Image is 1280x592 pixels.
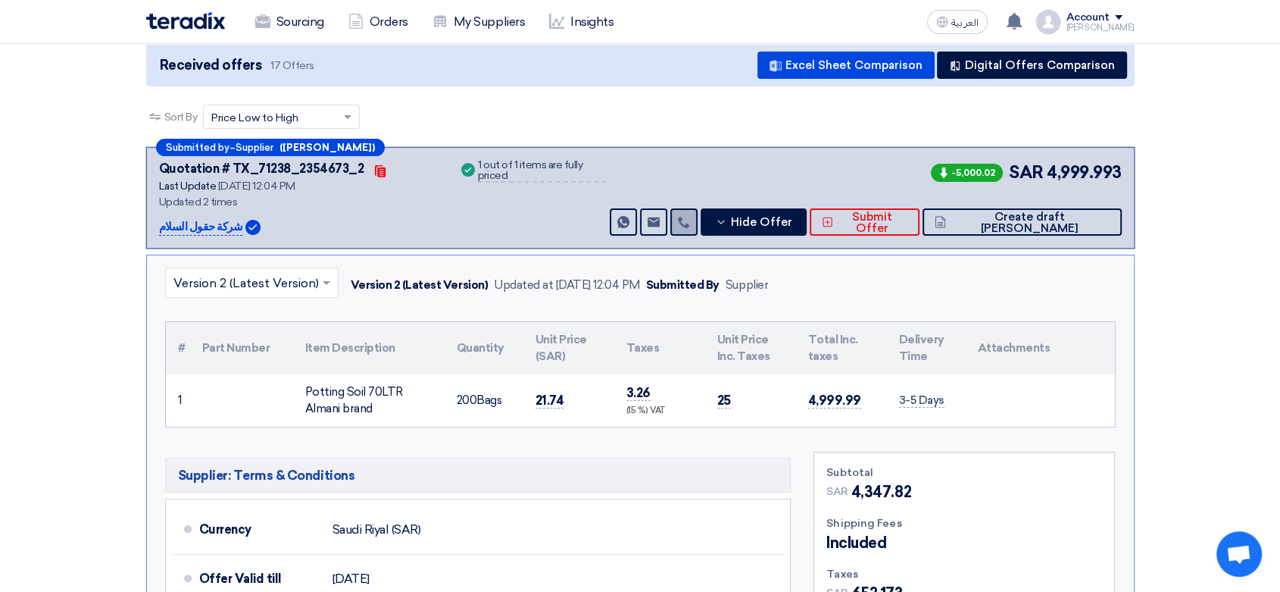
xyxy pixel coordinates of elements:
th: Total Inc. taxes [796,322,887,374]
span: -5,000.02 [931,164,1003,182]
div: Shipping Fees [826,515,1102,531]
a: Orders [336,5,420,39]
th: Delivery Time [887,322,966,374]
a: Open chat [1216,531,1262,577]
div: Quotation # TX_71238_2354673_2 [159,160,364,178]
span: 25 [717,393,731,409]
span: 200 [457,393,477,407]
div: Version 2 (Latest Version) [351,277,489,294]
th: Taxes [614,322,705,374]
div: Supplier [726,277,768,294]
span: 4,347.82 [851,481,911,503]
span: 3.26 [626,385,651,401]
td: 1 [166,374,190,427]
span: 4,999.99 [808,393,861,409]
div: 1 out of 1 items are fully priced [478,160,607,183]
th: Quantity [445,322,523,374]
span: Included [826,531,886,554]
div: Submitted By [646,277,720,294]
button: Create draft [PERSON_NAME] [923,208,1121,236]
span: العربية [951,17,979,28]
div: Updated at [DATE] 12:04 PM [494,277,640,294]
span: SAR [1009,160,1044,185]
div: Potting Soil 70LTR Almani brand [305,384,432,418]
b: ([PERSON_NAME]) [279,143,375,152]
span: [DATE] [332,572,370,587]
th: Part Number [190,322,293,374]
button: العربية [927,10,988,34]
div: Taxes [826,566,1102,582]
span: Submit Offer [837,211,907,234]
td: Bags [445,374,523,427]
span: 21.74 [535,393,564,409]
img: Verified Account [245,220,261,235]
div: Subtotal [826,465,1102,481]
div: – [156,139,385,156]
span: Received offers [160,55,262,76]
img: profile_test.png [1036,10,1060,34]
span: Sort By [164,109,198,125]
span: Hide Offer [731,217,792,228]
button: Submit Offer [810,208,919,236]
h5: Supplier: Terms & Conditions [165,458,791,493]
th: Unit Price (SAR) [523,322,614,374]
span: SAR [826,484,848,500]
div: Updated 2 times [159,194,440,210]
a: Sourcing [243,5,336,39]
img: Teradix logo [146,12,225,30]
th: # [166,322,190,374]
th: Attachments [966,322,1115,374]
span: Last Update [159,180,217,193]
div: Account [1066,11,1110,24]
div: [PERSON_NAME] [1066,23,1135,32]
span: Submitted by [166,143,229,152]
button: Digital Offers Comparison [937,52,1127,79]
span: Create draft [PERSON_NAME] [950,211,1109,234]
th: Unit Price Inc. Taxes [705,322,796,374]
span: 3-5 Days [899,393,944,408]
a: Insights [537,5,626,39]
span: [DATE] 12:04 PM [218,180,295,193]
span: Supplier [236,143,273,152]
span: 17 Offers [270,58,314,73]
button: Excel Sheet Comparison [757,52,935,79]
div: Saudi Riyal (SAR) [332,515,421,544]
a: My Suppliers [420,5,537,39]
span: 4,999.993 [1047,160,1122,185]
button: Hide Offer [701,208,807,236]
th: Item Description [293,322,445,374]
p: شركة حقول السلام [159,218,243,236]
span: Price Low to High [211,110,298,126]
div: Currency [199,512,320,548]
div: (15 %) VAT [626,405,693,418]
